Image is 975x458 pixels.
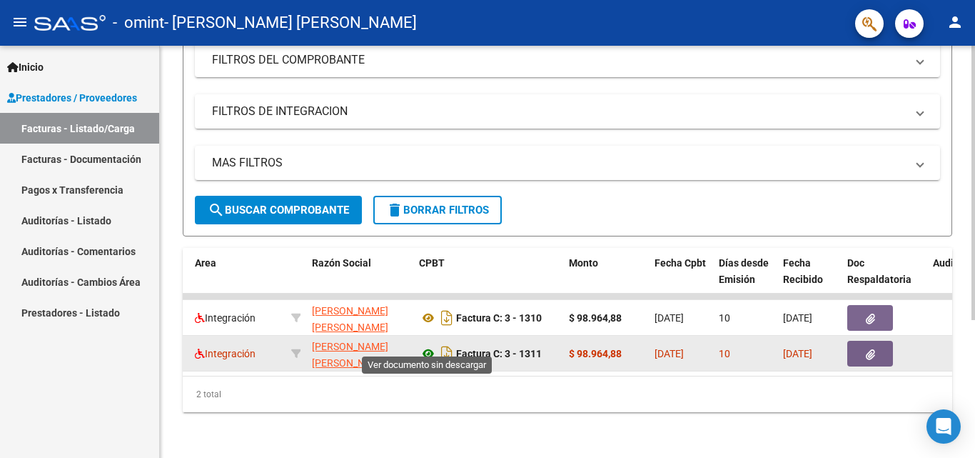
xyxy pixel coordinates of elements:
datatable-header-cell: Doc Respaldatoria [842,248,927,311]
span: [DATE] [655,348,684,359]
i: Descargar documento [438,342,456,365]
div: 27312052712 [312,339,408,369]
span: Buscar Comprobante [208,204,349,216]
strong: $ 98.964,88 [569,348,622,359]
span: 10 [719,312,730,324]
div: 2 total [183,377,952,412]
span: Integración [195,312,256,324]
mat-expansion-panel-header: MAS FILTROS [195,146,940,180]
span: [DATE] [783,312,812,324]
span: CPBT [419,257,445,269]
button: Buscar Comprobante [195,196,362,224]
datatable-header-cell: Fecha Recibido [777,248,842,311]
span: - omint [113,7,164,39]
span: Fecha Recibido [783,257,823,285]
span: Inicio [7,59,44,75]
span: Fecha Cpbt [655,257,706,269]
datatable-header-cell: Area [189,248,286,311]
datatable-header-cell: Fecha Cpbt [649,248,713,311]
mat-panel-title: FILTROS DE INTEGRACION [212,104,906,119]
span: [PERSON_NAME] [PERSON_NAME] [312,305,388,333]
span: 10 [719,348,730,359]
div: 27312052712 [312,303,408,333]
span: Días desde Emisión [719,257,769,285]
datatable-header-cell: Razón Social [306,248,413,311]
span: Prestadores / Proveedores [7,90,137,106]
span: Doc Respaldatoria [847,257,911,285]
span: Razón Social [312,257,371,269]
mat-icon: person [946,14,964,31]
span: [DATE] [655,312,684,324]
i: Descargar documento [438,307,456,329]
mat-icon: menu [11,14,29,31]
span: Area [195,257,216,269]
mat-icon: search [208,201,225,219]
mat-panel-title: FILTROS DEL COMPROBANTE [212,52,906,68]
button: Borrar Filtros [373,196,502,224]
datatable-header-cell: Días desde Emisión [713,248,777,311]
strong: $ 98.964,88 [569,312,622,324]
span: Monto [569,257,598,269]
strong: Factura C: 3 - 1310 [456,312,542,324]
span: Borrar Filtros [386,204,489,216]
span: - [PERSON_NAME] [PERSON_NAME] [164,7,417,39]
span: [DATE] [783,348,812,359]
datatable-header-cell: Monto [563,248,649,311]
mat-icon: delete [386,201,403,219]
span: [PERSON_NAME] [PERSON_NAME] [312,341,388,369]
mat-expansion-panel-header: FILTROS DEL COMPROBANTE [195,43,940,77]
div: Open Intercom Messenger [926,409,961,444]
mat-expansion-panel-header: FILTROS DE INTEGRACION [195,94,940,129]
datatable-header-cell: CPBT [413,248,563,311]
mat-panel-title: MAS FILTROS [212,155,906,171]
span: Integración [195,348,256,359]
span: Auditoria [933,257,975,269]
strong: Factura C: 3 - 1311 [456,348,542,359]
